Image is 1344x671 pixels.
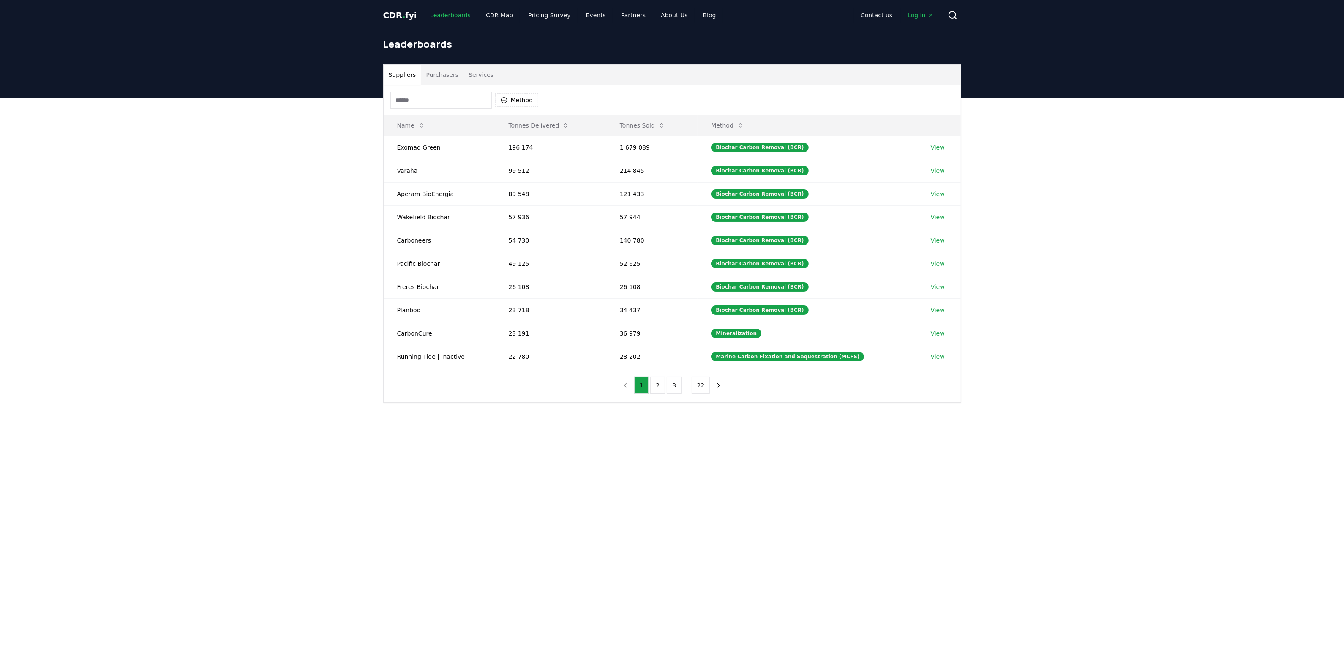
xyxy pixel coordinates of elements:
[423,8,722,23] nav: Main
[908,11,934,19] span: Log in
[901,8,941,23] a: Log in
[711,282,808,292] div: Biochar Carbon Removal (BCR)
[711,166,808,175] div: Biochar Carbon Removal (BCR)
[711,189,808,199] div: Biochar Carbon Removal (BCR)
[711,305,808,315] div: Biochar Carbon Removal (BCR)
[521,8,577,23] a: Pricing Survey
[495,182,606,205] td: 89 548
[692,377,710,394] button: 22
[384,65,421,85] button: Suppliers
[421,65,463,85] button: Purchasers
[495,275,606,298] td: 26 108
[634,377,649,394] button: 1
[712,377,726,394] button: next page
[606,298,698,322] td: 34 437
[384,136,495,159] td: Exomad Green
[711,236,808,245] div: Biochar Carbon Removal (BCR)
[606,182,698,205] td: 121 433
[606,322,698,345] td: 36 979
[479,8,520,23] a: CDR Map
[711,329,761,338] div: Mineralization
[383,10,417,20] span: CDR fyi
[931,352,945,361] a: View
[711,143,808,152] div: Biochar Carbon Removal (BCR)
[390,117,431,134] button: Name
[495,93,539,107] button: Method
[495,205,606,229] td: 57 936
[704,117,750,134] button: Method
[606,252,698,275] td: 52 625
[383,37,961,51] h1: Leaderboards
[606,159,698,182] td: 214 845
[502,117,576,134] button: Tonnes Delivered
[931,329,945,338] a: View
[423,8,477,23] a: Leaderboards
[495,322,606,345] td: 23 191
[606,205,698,229] td: 57 944
[384,345,495,368] td: Running Tide | Inactive
[384,298,495,322] td: Planboo
[402,10,405,20] span: .
[711,352,864,361] div: Marine Carbon Fixation and Sequestration (MCFS)
[384,159,495,182] td: Varaha
[383,9,417,21] a: CDR.fyi
[854,8,899,23] a: Contact us
[495,252,606,275] td: 49 125
[384,322,495,345] td: CarbonCure
[931,213,945,221] a: View
[495,136,606,159] td: 196 174
[384,205,495,229] td: Wakefield Biochar
[384,182,495,205] td: Aperam BioEnergia
[711,213,808,222] div: Biochar Carbon Removal (BCR)
[495,298,606,322] td: 23 718
[579,8,613,23] a: Events
[463,65,499,85] button: Services
[667,377,682,394] button: 3
[931,166,945,175] a: View
[931,143,945,152] a: View
[696,8,723,23] a: Blog
[384,275,495,298] td: Freres Biochar
[683,380,690,390] li: ...
[614,8,652,23] a: Partners
[613,117,672,134] button: Tonnes Sold
[650,377,665,394] button: 2
[495,345,606,368] td: 22 780
[854,8,941,23] nav: Main
[606,345,698,368] td: 28 202
[931,283,945,291] a: View
[606,275,698,298] td: 26 108
[606,229,698,252] td: 140 780
[384,252,495,275] td: Pacific Biochar
[606,136,698,159] td: 1 679 089
[931,259,945,268] a: View
[931,236,945,245] a: View
[384,229,495,252] td: Carboneers
[654,8,694,23] a: About Us
[495,229,606,252] td: 54 730
[711,259,808,268] div: Biochar Carbon Removal (BCR)
[495,159,606,182] td: 99 512
[931,306,945,314] a: View
[931,190,945,198] a: View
